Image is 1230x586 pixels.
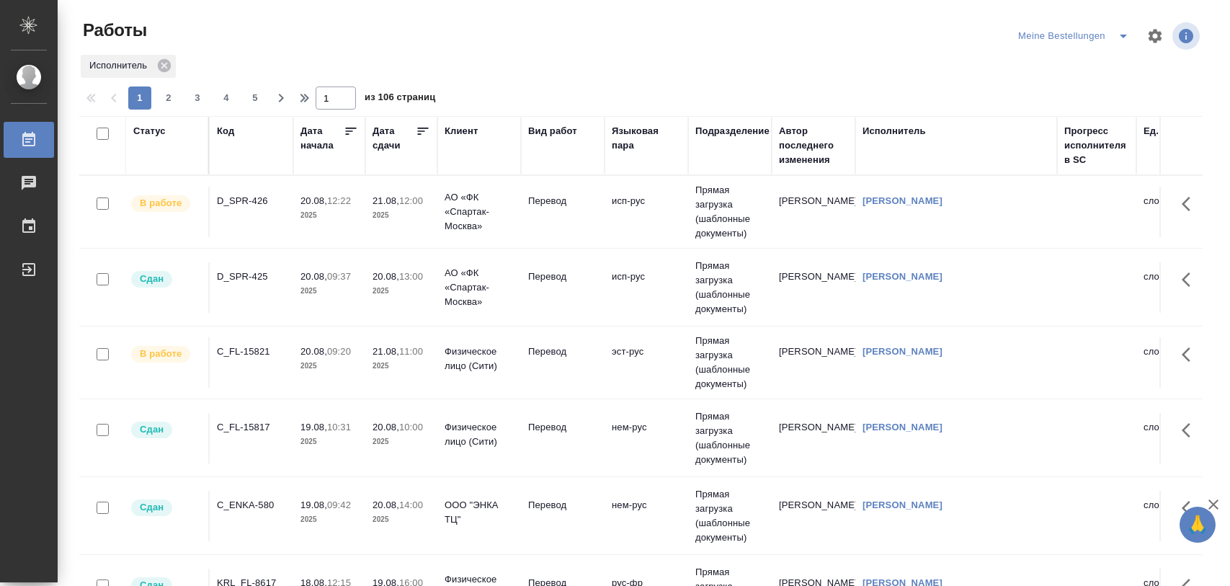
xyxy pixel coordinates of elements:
button: 4 [215,86,238,110]
p: Перевод [528,498,597,512]
p: АО «ФК «Спартак-Москва» [445,266,514,309]
p: 21.08, [373,195,399,206]
span: 3 [186,91,209,105]
td: нем-рус [605,491,688,541]
span: 2 [157,91,180,105]
p: 2025 [300,435,358,449]
p: 2025 [373,359,430,373]
a: [PERSON_NAME] [863,422,942,432]
p: 10:31 [327,422,351,432]
td: Прямая загрузка (шаблонные документы) [688,402,772,474]
button: 2 [157,86,180,110]
div: Автор последнего изменения [779,124,848,167]
button: Здесь прячутся важные кнопки [1173,262,1208,297]
p: Перевод [528,270,597,284]
p: 12:22 [327,195,351,206]
p: Физическое лицо (Сити) [445,345,514,373]
div: C_FL-15817 [217,420,286,435]
p: 2025 [300,208,358,223]
p: 2025 [373,284,430,298]
div: split button [1015,25,1138,48]
div: Клиент [445,124,478,138]
button: Здесь прячутся важные кнопки [1173,187,1208,221]
td: слово [1136,262,1220,313]
td: слово [1136,187,1220,237]
td: [PERSON_NAME] [772,413,855,463]
p: Перевод [528,420,597,435]
button: Здесь прячутся важные кнопки [1173,413,1208,448]
p: 09:42 [327,500,351,510]
p: Перевод [528,345,597,359]
td: Прямая загрузка (шаблонные документы) [688,480,772,552]
p: 20.08, [300,271,327,282]
span: 4 [215,91,238,105]
p: Сдан [140,272,164,286]
div: Статус [133,124,166,138]
div: Исполнитель выполняет работу [130,345,201,364]
p: АО «ФК «Спартак-Москва» [445,190,514,234]
p: Сдан [140,500,164,515]
td: слово [1136,491,1220,541]
div: Дата начала [300,124,344,153]
div: Код [217,124,234,138]
td: [PERSON_NAME] [772,262,855,313]
p: 21.08, [373,346,399,357]
div: Менеджер проверил работу исполнителя, передает ее на следующий этап [130,420,201,440]
td: [PERSON_NAME] [772,187,855,237]
p: 2025 [373,435,430,449]
p: 10:00 [399,422,423,432]
span: Настроить таблицу [1138,19,1172,53]
p: В работе [140,196,182,210]
p: 09:20 [327,346,351,357]
p: 2025 [300,512,358,527]
td: Прямая загрузка (шаблонные документы) [688,327,772,399]
p: 20.08, [373,271,399,282]
td: [PERSON_NAME] [772,491,855,541]
button: Здесь прячутся важные кнопки [1173,337,1208,372]
div: Дата сдачи [373,124,416,153]
p: 13:00 [399,271,423,282]
p: ООО "ЭНКА ТЦ" [445,498,514,527]
p: 2025 [300,359,358,373]
button: 5 [244,86,267,110]
p: 2025 [373,208,430,223]
td: исп-рус [605,187,688,237]
a: [PERSON_NAME] [863,271,942,282]
div: C_FL-15821 [217,345,286,359]
p: 14:00 [399,500,423,510]
div: Исполнитель [863,124,926,138]
td: эст-рус [605,337,688,388]
p: 11:00 [399,346,423,357]
button: 3 [186,86,209,110]
button: 🙏 [1180,507,1216,543]
td: [PERSON_NAME] [772,337,855,388]
a: [PERSON_NAME] [863,346,942,357]
td: Прямая загрузка (шаблонные документы) [688,176,772,248]
div: D_SPR-425 [217,270,286,284]
p: 12:00 [399,195,423,206]
td: исп-рус [605,262,688,313]
span: 🙏 [1185,510,1210,540]
p: 19.08, [300,422,327,432]
p: 20.08, [300,346,327,357]
div: Ед. изм [1144,124,1179,138]
p: Перевод [528,194,597,208]
div: Менеджер проверил работу исполнителя, передает ее на следующий этап [130,498,201,518]
button: Здесь прячутся важные кнопки [1173,491,1208,525]
span: из 106 страниц [365,89,435,110]
div: Менеджер проверил работу исполнителя, передает ее на следующий этап [130,270,201,289]
td: слово [1136,337,1220,388]
p: 09:37 [327,271,351,282]
span: Посмотреть информацию [1172,22,1203,50]
td: Прямая загрузка (шаблонные документы) [688,252,772,324]
p: 20.08, [373,422,399,432]
div: Вид работ [528,124,577,138]
a: [PERSON_NAME] [863,195,942,206]
p: 20.08, [373,500,399,510]
p: Сдан [140,422,164,437]
div: Исполнитель [81,55,176,78]
p: Физическое лицо (Сити) [445,420,514,449]
div: C_ENKA-580 [217,498,286,512]
div: Прогресс исполнителя в SC [1064,124,1129,167]
p: Исполнитель [89,58,152,73]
